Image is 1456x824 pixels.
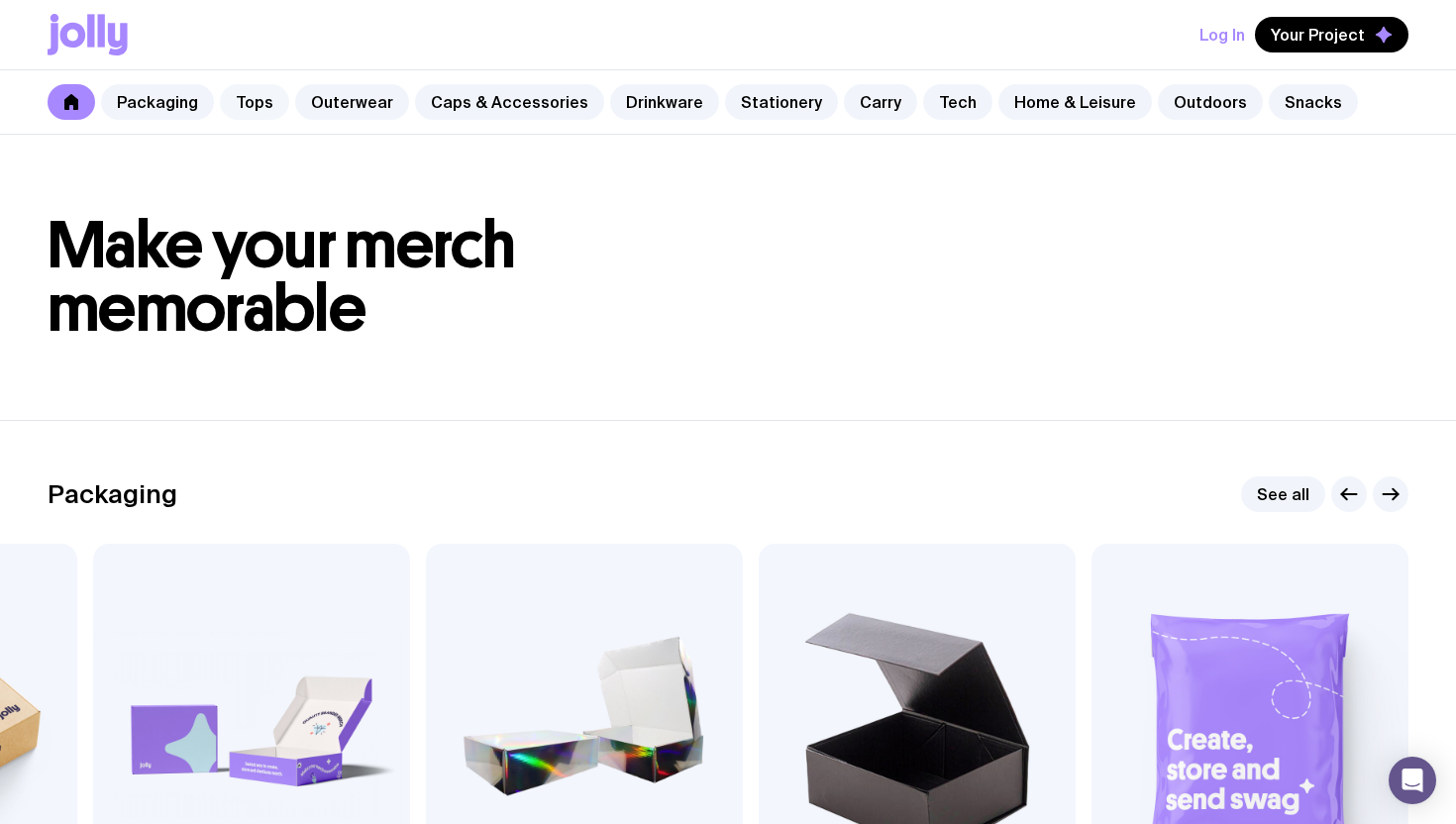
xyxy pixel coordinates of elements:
a: See all [1241,476,1325,512]
span: Make your merch memorable [48,206,516,348]
a: Stationery [725,84,838,120]
a: Snacks [1269,84,1358,120]
a: Drinkware [610,84,719,120]
div: Open Intercom Messenger [1389,757,1436,804]
a: Carry [844,84,917,120]
span: Your Project [1271,25,1365,45]
a: Outerwear [295,84,409,120]
a: Outdoors [1158,84,1263,120]
h2: Packaging [48,479,177,509]
button: Log In [1199,17,1245,52]
a: Caps & Accessories [415,84,604,120]
a: Tops [220,84,289,120]
a: Home & Leisure [998,84,1152,120]
a: Tech [923,84,992,120]
a: Packaging [101,84,214,120]
button: Your Project [1255,17,1408,52]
